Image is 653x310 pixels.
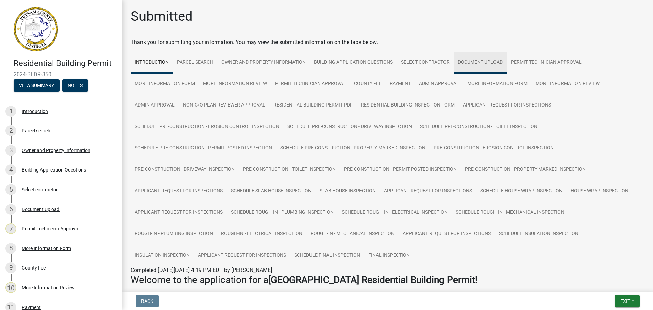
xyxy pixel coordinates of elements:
[22,167,86,172] div: Building Application Questions
[430,137,558,159] a: Pre-construction - Erosion Control Inspection
[340,159,461,181] a: Pre-construction - Permit Posted Inspection
[415,73,463,95] a: Admin Approval
[5,184,16,195] div: 5
[194,245,290,266] a: Applicant Request for Inspections
[131,52,173,74] a: Introduction
[14,7,58,51] img: Putnam County, Georgia
[5,262,16,273] div: 9
[397,52,454,74] a: Select contractor
[5,164,16,175] div: 4
[136,295,159,307] button: Back
[131,202,227,224] a: Applicant Request for Inspections
[567,180,633,202] a: House Wrap Inspection
[14,71,109,78] span: 2024-BLDR-350
[22,207,60,212] div: Document Upload
[217,223,306,245] a: Rough-in - Electrical Inspection
[22,148,90,153] div: Owner and Property Information
[179,95,269,116] a: Non-C/O Plan Reviewer Approval
[22,226,79,231] div: Permit Technician Approval
[131,95,179,116] a: Admin Approval
[14,83,60,88] wm-modal-confirm: Summary
[495,223,583,245] a: Schedule Insulation Inspection
[131,267,272,273] span: Completed [DATE][DATE] 4:19 PM EDT by [PERSON_NAME]
[22,109,48,114] div: Introduction
[532,73,604,95] a: More Information Review
[141,298,153,304] span: Back
[5,223,16,234] div: 7
[276,137,430,159] a: Schedule Pre-construction - Property Marked Inspection
[459,95,555,116] a: Applicant Request for Inspections
[62,79,88,92] button: Notes
[173,52,217,74] a: Parcel search
[131,274,645,286] h3: Welcome to the application for a
[22,285,75,290] div: More Information Review
[615,295,640,307] button: Exit
[5,243,16,254] div: 8
[22,128,50,133] div: Parcel search
[227,202,338,224] a: Schedule Rough-in - Plumbing Inspection
[22,305,41,310] div: Payment
[131,73,199,95] a: More Information Form
[268,274,478,285] strong: [GEOGRAPHIC_DATA] Residential Building Permit!
[364,245,414,266] a: Final Inspection
[463,73,532,95] a: More Information Form
[131,245,194,266] a: Insulation Inspection
[290,245,364,266] a: Schedule Final Inspection
[357,95,459,116] a: Residential Building Inspection Form
[386,73,415,95] a: Payment
[416,116,541,138] a: Schedule Pre-construction - Toilet Inspection
[131,159,239,181] a: Pre-construction - Driveway Inspection
[22,246,71,251] div: More Information Form
[271,73,350,95] a: Permit Technician Approval
[5,125,16,136] div: 2
[199,73,271,95] a: More Information Review
[22,187,58,192] div: Select contractor
[399,223,495,245] a: Applicant Request for Inspections
[452,202,568,224] a: Schedule Rough-in - Mechanical Inspection
[131,116,283,138] a: Schedule Pre-construction - Erosion Control Inspection
[338,202,452,224] a: Schedule Rough-in - Electrical Inspection
[380,180,476,202] a: Applicant Request for Inspections
[316,180,380,202] a: Slab House Inspection
[476,180,567,202] a: Schedule House Wrap Inspection
[5,282,16,293] div: 10
[283,116,416,138] a: Schedule Pre-construction - Driveway Inspection
[454,52,507,74] a: Document Upload
[306,223,399,245] a: Rough-in - Mechanical Inspection
[131,137,276,159] a: Schedule Pre-construction - Permit Posted Inspection
[5,204,16,215] div: 6
[620,298,630,304] span: Exit
[5,106,16,117] div: 1
[350,73,386,95] a: County Fee
[5,145,16,156] div: 3
[131,180,227,202] a: Applicant Request for Inspections
[131,38,645,46] div: Thank you for submitting your information. You may view the submitted information on the tabs below.
[239,159,340,181] a: Pre-construction - Toilet Inspection
[62,83,88,88] wm-modal-confirm: Notes
[131,223,217,245] a: Rough-in - Plumbing Inspection
[14,79,60,92] button: View Summary
[507,52,586,74] a: Permit Technician Approval
[217,52,310,74] a: Owner and Property Information
[131,8,193,25] h1: Submitted
[269,95,357,116] a: Residential Building Permit PDF
[310,52,397,74] a: Building Application Questions
[22,265,46,270] div: County Fee
[227,180,316,202] a: Schedule Slab House Inspection
[461,159,590,181] a: Pre-construction - Property Marked Inspection
[14,59,117,68] h4: Residential Building Permit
